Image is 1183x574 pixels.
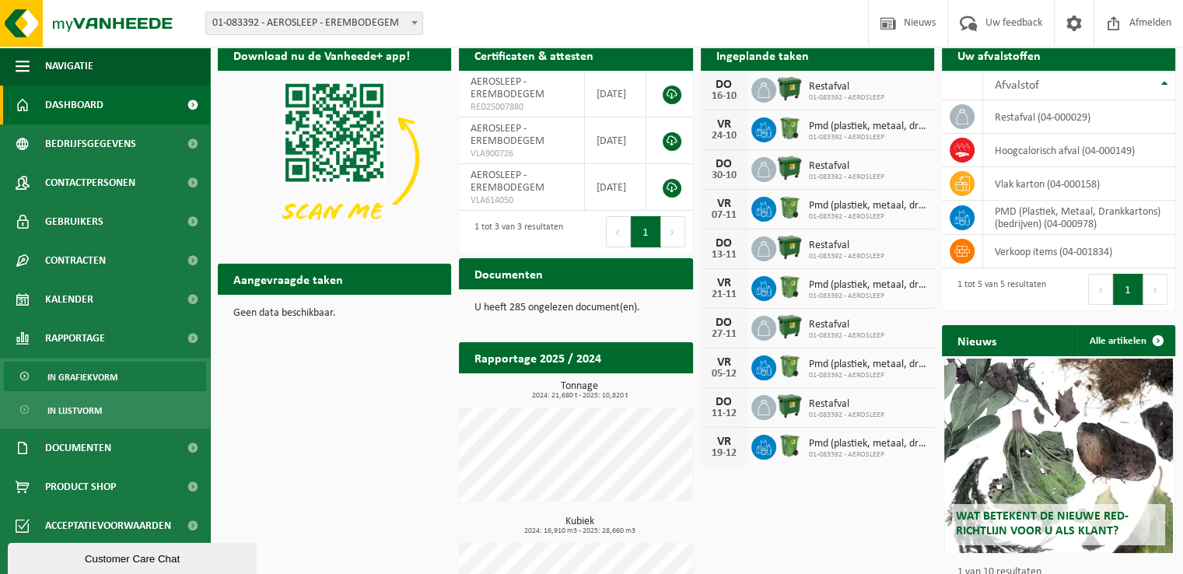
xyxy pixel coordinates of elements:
[467,392,692,400] span: 2024: 21,680 t - 2025: 10,820 t
[467,516,692,535] h3: Kubiek
[776,115,803,142] img: WB-0370-HPE-GN-50
[459,342,617,373] h2: Rapportage 2025 / 2024
[45,163,135,202] span: Contactpersonen
[45,467,116,506] span: Product Shop
[809,331,884,341] span: 01-083392 - AEROSLEEP
[709,448,740,459] div: 19-12
[983,235,1175,268] td: verkoop items (04-001834)
[942,325,1012,355] h2: Nieuws
[776,353,803,380] img: WB-0370-HPE-GN-50
[218,71,451,246] img: Download de VHEPlus App
[45,86,103,124] span: Dashboard
[1088,274,1113,305] button: Previous
[709,170,740,181] div: 30-10
[995,79,1039,92] span: Afvalstof
[467,215,563,249] div: 1 tot 3 van 3 resultaten
[45,47,93,86] span: Navigatie
[4,362,206,391] a: In grafiekvorm
[459,258,558,289] h2: Documenten
[45,202,103,241] span: Gebruikers
[701,40,824,70] h2: Ingeplande taken
[45,319,105,358] span: Rapportage
[776,432,803,459] img: WB-0370-HPE-GN-50
[661,216,685,247] button: Next
[471,123,544,147] span: AEROSLEEP - EREMBODEGEM
[809,279,926,292] span: Pmd (plastiek, metaal, drankkartons) (bedrijven)
[809,121,926,133] span: Pmd (plastiek, metaal, drankkartons) (bedrijven)
[776,155,803,181] img: WB-1100-HPE-GN-01
[585,164,647,211] td: [DATE]
[709,131,740,142] div: 24-10
[709,289,740,300] div: 21-11
[585,117,647,164] td: [DATE]
[709,369,740,380] div: 05-12
[709,250,740,261] div: 13-11
[471,170,544,194] span: AEROSLEEP - EREMBODEGEM
[631,216,661,247] button: 1
[809,81,884,93] span: Restafval
[709,356,740,369] div: VR
[709,118,740,131] div: VR
[709,396,740,408] div: DO
[776,313,803,340] img: WB-1100-HPE-GN-01
[776,393,803,419] img: WB-1100-HPE-GN-01
[205,12,423,35] span: 01-083392 - AEROSLEEP - EREMBODEGEM
[776,194,803,221] img: WB-0370-HPE-GN-50
[218,264,359,294] h2: Aangevraagde taken
[47,396,102,425] span: In lijstvorm
[809,411,884,420] span: 01-083392 - AEROSLEEP
[776,75,803,102] img: WB-1100-HPE-GN-01
[1143,274,1167,305] button: Next
[218,40,425,70] h2: Download nu de Vanheede+ app!
[709,237,740,250] div: DO
[809,398,884,411] span: Restafval
[467,527,692,535] span: 2024: 16,910 m3 - 2025: 28,660 m3
[1077,325,1174,356] a: Alle artikelen
[809,438,926,450] span: Pmd (plastiek, metaal, drankkartons) (bedrijven)
[809,450,926,460] span: 01-083392 - AEROSLEEP
[809,93,884,103] span: 01-083392 - AEROSLEEP
[45,429,111,467] span: Documenten
[47,362,117,392] span: In grafiekvorm
[809,371,926,380] span: 01-083392 - AEROSLEEP
[709,91,740,102] div: 16-10
[709,198,740,210] div: VR
[471,76,544,100] span: AEROSLEEP - EREMBODEGEM
[809,359,926,371] span: Pmd (plastiek, metaal, drankkartons) (bedrijven)
[709,210,740,221] div: 07-11
[709,408,740,419] div: 11-12
[809,173,884,182] span: 01-083392 - AEROSLEEP
[206,12,422,34] span: 01-083392 - AEROSLEEP - EREMBODEGEM
[776,274,803,300] img: WB-0370-HPE-GN-50
[709,277,740,289] div: VR
[983,167,1175,201] td: vlak karton (04-000158)
[809,240,884,252] span: Restafval
[809,200,926,212] span: Pmd (plastiek, metaal, drankkartons) (bedrijven)
[585,71,647,117] td: [DATE]
[809,252,884,261] span: 01-083392 - AEROSLEEP
[809,133,926,142] span: 01-083392 - AEROSLEEP
[776,234,803,261] img: WB-1100-HPE-GN-01
[474,303,677,313] p: U heeft 285 ongelezen document(en).
[471,101,572,114] span: RED25007880
[809,212,926,222] span: 01-083392 - AEROSLEEP
[606,216,631,247] button: Previous
[471,148,572,160] span: VLA900726
[950,272,1046,306] div: 1 tot 5 van 5 resultaten
[45,506,171,545] span: Acceptatievoorwaarden
[459,40,609,70] h2: Certificaten & attesten
[809,319,884,331] span: Restafval
[577,373,691,404] a: Bekijk rapportage
[809,292,926,301] span: 01-083392 - AEROSLEEP
[709,436,740,448] div: VR
[45,241,106,280] span: Contracten
[983,134,1175,167] td: hoogcalorisch afval (04-000149)
[45,124,136,163] span: Bedrijfsgegevens
[467,381,692,400] h3: Tonnage
[956,510,1129,537] span: Wat betekent de nieuwe RED-richtlijn voor u als klant?
[983,201,1175,235] td: PMD (Plastiek, Metaal, Drankkartons) (bedrijven) (04-000978)
[944,359,1173,553] a: Wat betekent de nieuwe RED-richtlijn voor u als klant?
[983,100,1175,134] td: restafval (04-000029)
[942,40,1056,70] h2: Uw afvalstoffen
